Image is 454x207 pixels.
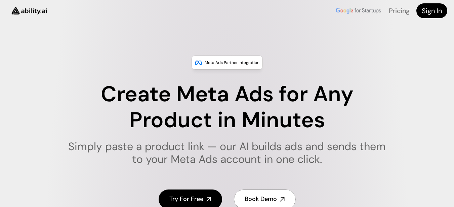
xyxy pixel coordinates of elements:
[245,195,277,203] h4: Book Demo
[416,3,447,18] a: Sign In
[64,140,390,166] h1: Simply paste a product link — our AI builds ads and sends them to your Meta Ads account in one cl...
[205,59,259,66] p: Meta Ads Partner Integration
[64,81,390,133] h1: Create Meta Ads for Any Product in Minutes
[422,6,442,15] h4: Sign In
[169,195,203,203] h4: Try For Free
[389,6,410,15] a: Pricing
